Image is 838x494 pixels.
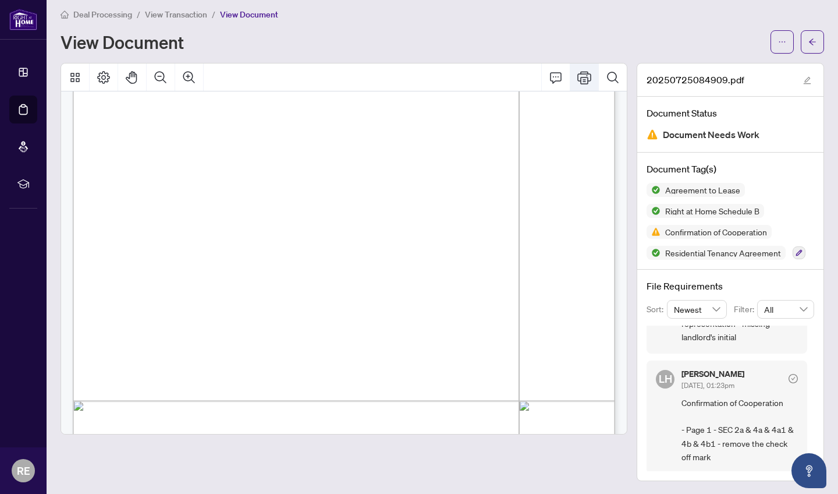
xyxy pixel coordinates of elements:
span: 20250725084909.pdf [647,73,744,87]
span: Right at Home Schedule B [661,207,764,215]
button: Open asap [791,453,826,488]
h4: Document Status [647,106,814,120]
span: Agreement to Lease [661,186,745,194]
span: RE [17,463,30,479]
img: logo [9,9,37,30]
span: edit [803,76,811,84]
span: Deal Processing [73,9,132,20]
span: home [61,10,69,19]
span: Newest [674,301,720,318]
li: / [137,8,140,21]
span: arrow-left [808,38,816,46]
span: check-circle [789,374,798,383]
span: Confirmation of Cooperation [661,228,772,236]
span: [DATE], 01:23pm [681,381,734,390]
span: View Transaction [145,9,207,20]
p: Filter: [734,303,757,316]
span: Document Needs Work [663,127,759,143]
img: Status Icon [647,246,661,260]
li: / [212,8,215,21]
p: Sort: [647,303,667,316]
span: View Document [220,9,278,20]
span: All [764,301,807,318]
span: Residential Tenancy Agreement [661,249,786,257]
h5: [PERSON_NAME] [681,370,744,378]
h1: View Document [61,33,184,51]
span: ellipsis [778,38,786,46]
img: Status Icon [647,204,661,218]
img: Status Icon [647,183,661,197]
img: Status Icon [647,225,661,239]
h4: File Requirements [647,279,814,293]
h4: Document Tag(s) [647,162,814,176]
span: LH [659,370,672,387]
span: Confirmation of Cooperation - Page 1 - SEC 2a & 4a & 4a1 & 4b & 4b1 - remove the check off mark [681,396,798,464]
img: Document Status [647,129,658,140]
